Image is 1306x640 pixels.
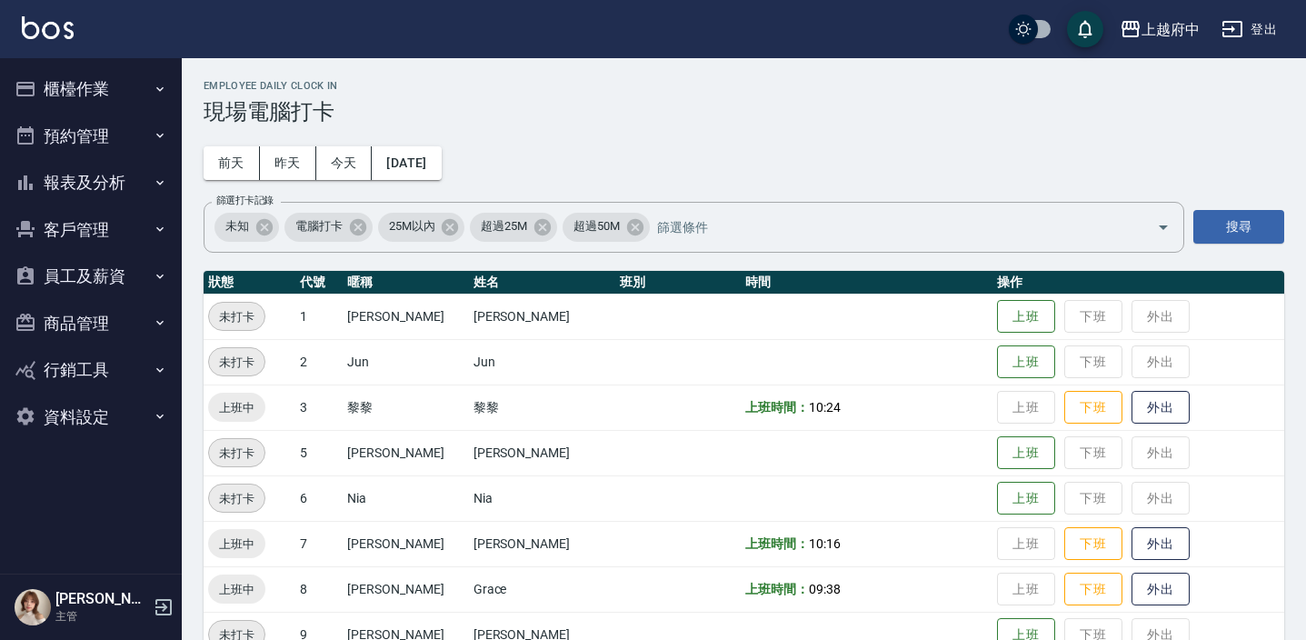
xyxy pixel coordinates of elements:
[55,590,148,608] h5: [PERSON_NAME]
[1132,573,1190,606] button: 外出
[209,353,264,372] span: 未打卡
[745,400,809,415] b: 上班時間：
[208,580,265,599] span: 上班中
[378,213,465,242] div: 25M以內
[295,430,343,475] td: 5
[745,582,809,596] b: 上班時間：
[1214,13,1284,46] button: 登出
[343,430,468,475] td: [PERSON_NAME]
[1067,11,1103,47] button: save
[745,536,809,551] b: 上班時間：
[653,211,1125,243] input: 篩選條件
[1112,11,1207,48] button: 上越府中
[214,213,279,242] div: 未知
[997,436,1055,470] button: 上班
[295,566,343,612] td: 8
[470,213,557,242] div: 超過25M
[343,475,468,521] td: Nia
[204,80,1284,92] h2: Employee Daily Clock In
[295,521,343,566] td: 7
[208,398,265,417] span: 上班中
[214,217,260,235] span: 未知
[343,339,468,385] td: Jun
[343,566,468,612] td: [PERSON_NAME]
[997,482,1055,515] button: 上班
[7,159,174,206] button: 報表及分析
[295,475,343,521] td: 6
[204,271,295,295] th: 狀態
[284,213,373,242] div: 電腦打卡
[7,65,174,113] button: 櫃檯作業
[295,271,343,295] th: 代號
[1064,391,1122,425] button: 下班
[316,146,373,180] button: 今天
[15,589,51,625] img: Person
[469,271,615,295] th: 姓名
[216,194,274,207] label: 篩選打卡記錄
[809,400,841,415] span: 10:24
[615,271,741,295] th: 班別
[469,566,615,612] td: Grace
[7,394,174,441] button: 資料設定
[7,206,174,254] button: 客戶管理
[469,385,615,430] td: 黎黎
[1193,210,1284,244] button: 搜尋
[22,16,74,39] img: Logo
[992,271,1284,295] th: 操作
[809,582,841,596] span: 09:38
[378,217,446,235] span: 25M以內
[295,339,343,385] td: 2
[343,385,468,430] td: 黎黎
[469,475,615,521] td: Nia
[209,444,264,463] span: 未打卡
[469,430,615,475] td: [PERSON_NAME]
[469,339,615,385] td: Jun
[1142,18,1200,41] div: 上越府中
[469,521,615,566] td: [PERSON_NAME]
[1064,573,1122,606] button: 下班
[997,300,1055,334] button: 上班
[260,146,316,180] button: 昨天
[1132,527,1190,561] button: 外出
[208,535,265,554] span: 上班中
[7,113,174,160] button: 預約管理
[470,217,538,235] span: 超過25M
[1149,213,1178,242] button: Open
[204,146,260,180] button: 前天
[204,99,1284,125] h3: 現場電腦打卡
[284,217,354,235] span: 電腦打卡
[55,608,148,625] p: 主管
[209,489,264,508] span: 未打卡
[295,294,343,339] td: 1
[469,294,615,339] td: [PERSON_NAME]
[372,146,441,180] button: [DATE]
[563,217,631,235] span: 超過50M
[7,346,174,394] button: 行銷工具
[7,300,174,347] button: 商品管理
[809,536,841,551] span: 10:16
[295,385,343,430] td: 3
[997,345,1055,379] button: 上班
[1132,391,1190,425] button: 外出
[343,294,468,339] td: [PERSON_NAME]
[343,521,468,566] td: [PERSON_NAME]
[343,271,468,295] th: 暱稱
[741,271,992,295] th: 時間
[209,307,264,326] span: 未打卡
[7,253,174,300] button: 員工及薪資
[1064,527,1122,561] button: 下班
[563,213,650,242] div: 超過50M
